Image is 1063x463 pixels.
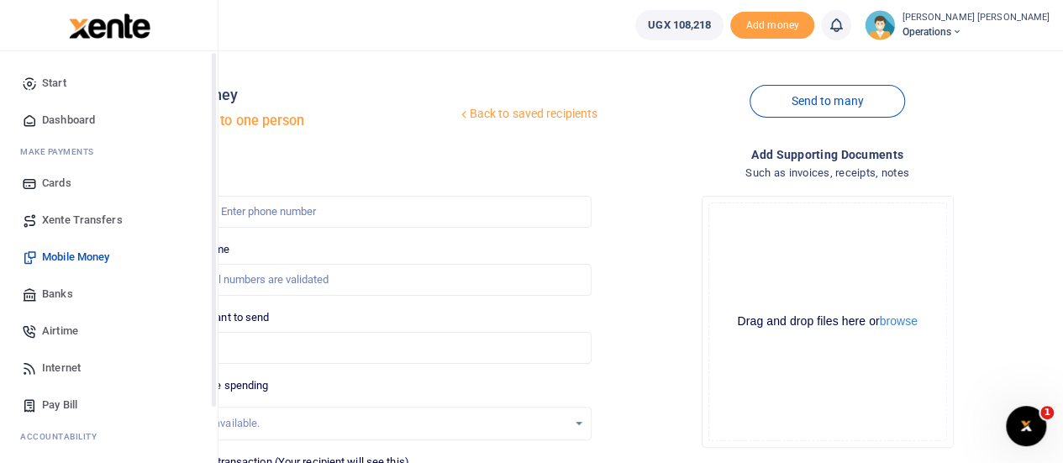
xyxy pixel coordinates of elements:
span: Airtime [42,323,78,339]
li: M [13,139,204,165]
div: File Uploader [702,196,954,448]
a: Back to saved recipients [457,99,599,129]
a: UGX 108,218 [635,10,724,40]
a: logo-small logo-large logo-large [67,18,150,31]
span: Cards [42,175,71,192]
a: profile-user [PERSON_NAME] [PERSON_NAME] Operations [865,10,1050,40]
span: ake Payments [29,145,94,158]
span: Banks [42,286,73,303]
a: Send to many [750,85,904,118]
span: Start [42,75,66,92]
input: UGX [147,332,592,364]
a: Pay Bill [13,387,204,424]
span: 1 [1040,406,1054,419]
li: Wallet ballance [629,10,730,40]
img: logo-large [69,13,150,39]
h4: Such as invoices, receipts, notes [605,164,1050,182]
span: Mobile Money [42,249,109,266]
h5: Send money to one person [140,113,456,129]
a: Dashboard [13,102,204,139]
span: Operations [902,24,1050,39]
a: Mobile Money [13,239,204,276]
input: MTN & Airtel numbers are validated [147,264,592,296]
a: Cards [13,165,204,202]
li: Ac [13,424,204,450]
span: Dashboard [42,112,95,129]
span: UGX 108,218 [648,17,711,34]
a: Add money [730,18,814,30]
h4: Add supporting Documents [605,145,1050,164]
button: browse [880,315,918,327]
span: Internet [42,360,81,376]
div: No options available. [160,415,567,432]
span: Pay Bill [42,397,77,413]
span: Add money [730,12,814,39]
small: [PERSON_NAME] [PERSON_NAME] [902,11,1050,25]
li: Toup your wallet [730,12,814,39]
a: Internet [13,350,204,387]
input: Enter phone number [147,196,592,228]
a: Banks [13,276,204,313]
span: Xente Transfers [42,212,123,229]
iframe: Intercom live chat [1006,406,1046,446]
h4: Mobile money [140,86,456,104]
a: Start [13,65,204,102]
div: Drag and drop files here or [709,313,946,329]
a: Airtime [13,313,204,350]
a: Xente Transfers [13,202,204,239]
img: profile-user [865,10,895,40]
span: countability [33,430,97,443]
